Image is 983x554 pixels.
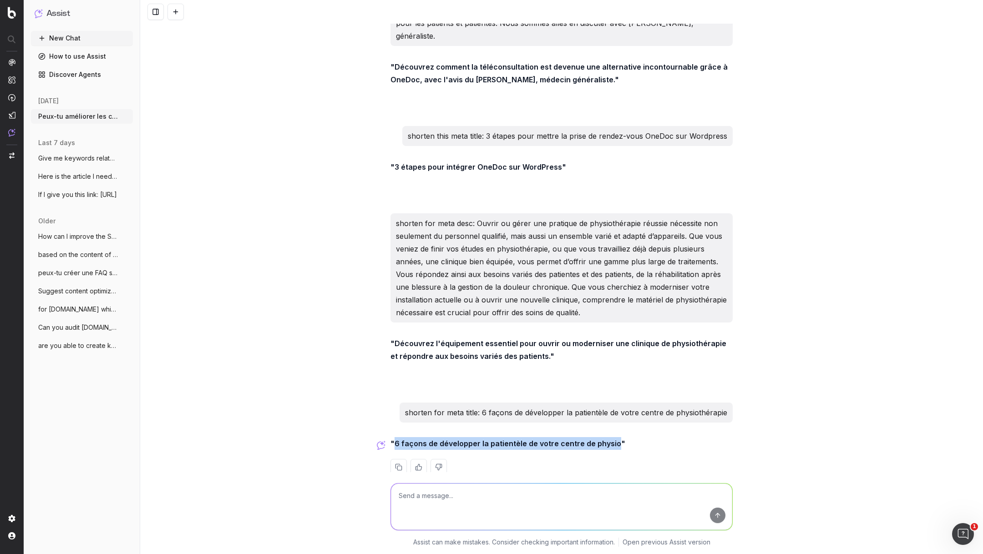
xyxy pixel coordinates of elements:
[31,31,133,45] button: New Chat
[31,151,133,166] button: Give me keywords related to moving a med
[38,112,118,121] span: Peux-tu améliorer les contenus que je va
[31,67,133,82] a: Discover Agents
[971,523,978,530] span: 1
[623,538,710,547] a: Open previous Assist version
[31,109,133,124] button: Peux-tu améliorer les contenus que je va
[952,523,974,545] iframe: Intercom live chat
[8,515,15,522] img: Setting
[31,320,133,335] button: Can you audit [DOMAIN_NAME] in terms of
[390,339,728,361] strong: "Découvrez l'équipement essentiel pour ouvrir ou moderniser une clinique de physiothérapie et rép...
[390,62,730,84] strong: "Découvrez comment la téléconsultation est devenue une alternative incontournable grâce à OneDoc,...
[31,49,133,64] a: How to use Assist
[396,217,727,319] p: shorten for meta desc: Ouvrir ou gérer une pratique de physiothérapie réussie nécessite non seule...
[38,217,56,226] span: older
[31,229,133,244] button: How can I improve the SEO of this page?
[31,169,133,184] button: Here is the article I need you to optimi
[38,172,118,181] span: Here is the article I need you to optimi
[377,441,385,450] img: Botify assist logo
[38,190,117,199] span: If I give you this link: [URL]
[9,152,15,159] img: Switch project
[38,138,75,147] span: last 7 days
[38,305,118,314] span: for [DOMAIN_NAME] which is our B2B
[31,338,133,353] button: are you able to create keywords group fo
[31,247,133,262] button: based on the content of this page showca
[38,323,118,332] span: Can you audit [DOMAIN_NAME] in terms of
[8,59,15,66] img: Analytics
[35,7,129,20] button: Assist
[38,96,59,106] span: [DATE]
[38,287,118,296] span: Suggest content optimization and keyword
[408,130,727,142] p: shorten this meta title: 3 étapes pour mettre la prise de rendez-vous OneDoc sur Wordpress
[46,7,70,20] h1: Assist
[31,266,133,280] button: peux-tu créer une FAQ sur Gestion des re
[8,111,15,119] img: Studio
[390,439,625,448] strong: "6 façons de développer la patientèle de votre centre de physio"
[390,162,566,171] strong: "3 étapes pour intégrer OneDoc sur WordPress"
[35,9,43,18] img: Assist
[8,129,15,136] img: Assist
[38,250,118,259] span: based on the content of this page showca
[8,94,15,101] img: Activation
[31,302,133,317] button: for [DOMAIN_NAME] which is our B2B
[8,7,16,19] img: Botify logo
[31,187,133,202] button: If I give you this link: [URL]
[8,76,15,84] img: Intelligence
[38,154,118,163] span: Give me keywords related to moving a med
[405,406,727,419] p: shorten for meta title: 6 façons de développer la patientèle de votre centre de physiothérapie
[8,532,15,539] img: My account
[38,232,118,241] span: How can I improve the SEO of this page?
[38,341,118,350] span: are you able to create keywords group fo
[413,538,615,547] p: Assist can make mistakes. Consider checking important information.
[38,268,118,277] span: peux-tu créer une FAQ sur Gestion des re
[31,284,133,298] button: Suggest content optimization and keyword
